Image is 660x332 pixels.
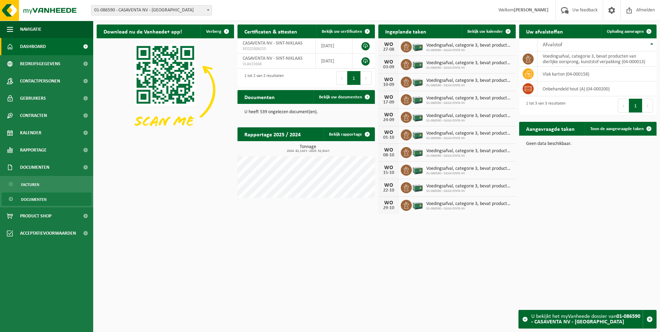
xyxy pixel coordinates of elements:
span: Voedingsafval, categorie 3, bevat producten van dierlijke oorsprong, kunststof v... [426,166,512,172]
h2: Certificaten & attesten [237,25,304,38]
img: PB-LB-0680-HPE-GN-01 [412,76,424,87]
span: Bekijk uw certificaten [322,29,362,34]
div: WO [382,200,396,206]
span: 01-086590 - CASAVENTA NV [426,101,512,105]
img: PB-LB-0680-HPE-GN-01 [412,199,424,211]
span: Facturen [21,178,39,191]
td: voedingsafval, categorie 3, bevat producten van dierlijke oorsprong, kunststof verpakking (04-000... [537,51,657,67]
a: Bekijk rapportage [323,127,374,141]
span: Voedingsafval, categorie 3, bevat producten van dierlijke oorsprong, kunststof v... [426,43,512,48]
img: PB-LB-0680-HPE-GN-01 [412,128,424,140]
span: 2024: 82,110 t - 2025: 52,914 t [241,149,375,153]
span: Voedingsafval, categorie 3, bevat producten van dierlijke oorsprong, kunststof v... [426,113,512,119]
a: Facturen [2,178,91,191]
span: 01-086590 - CASAVENTA NV [426,154,512,158]
td: [DATE] [316,53,352,69]
span: Ophaling aanvragen [607,29,644,34]
div: 17-09 [382,100,396,105]
div: WO [382,165,396,170]
span: Documenten [21,193,47,206]
span: 01-086590 - CASAVENTA NV - SINT-NIKLAAS [91,5,212,16]
p: U heeft 539 ongelezen document(en). [244,110,368,115]
div: 27-08 [382,47,396,52]
span: VLA615668 [243,61,310,67]
span: Product Shop [20,207,51,225]
img: PB-LB-0680-HPE-GN-01 [412,40,424,52]
button: Verberg [201,25,233,38]
img: Download de VHEPlus App [97,38,234,141]
span: Acceptatievoorwaarden [20,225,76,242]
h2: Aangevraagde taken [519,122,582,135]
span: Voedingsafval, categorie 3, bevat producten van dierlijke oorsprong, kunststof v... [426,148,512,154]
span: Bedrijfsgegevens [20,55,60,72]
span: Rapportage [20,141,47,159]
div: WO [382,59,396,65]
img: PB-LB-0680-HPE-GN-01 [412,58,424,70]
a: Ophaling aanvragen [601,25,656,38]
button: Previous [336,71,347,85]
img: PB-LB-0680-HPE-GN-01 [412,164,424,175]
div: WO [382,183,396,188]
div: WO [382,130,396,135]
span: Verberg [206,29,221,34]
span: Voedingsafval, categorie 3, bevat producten van dierlijke oorsprong, kunststof v... [426,78,512,84]
span: 01-086590 - CASAVENTA NV [426,172,512,176]
div: 1 tot 2 van 2 resultaten [241,70,284,86]
div: WO [382,112,396,118]
span: 01-086590 - CASAVENTA NV [426,119,512,123]
h2: Download nu de Vanheede+ app! [97,25,189,38]
span: 01-086590 - CASAVENTA NV [426,189,512,193]
td: [DATE] [316,38,352,53]
span: Voedingsafval, categorie 3, bevat producten van dierlijke oorsprong, kunststof v... [426,60,512,66]
div: 03-09 [382,65,396,70]
a: Bekijk uw kalender [462,25,515,38]
strong: 01-086590 - CASAVENTA NV - [GEOGRAPHIC_DATA] [531,314,640,325]
span: CASAVENTA NV - SINT-NIKLAAS [243,41,302,46]
div: 15-10 [382,170,396,175]
button: Next [642,99,653,113]
span: Documenten [20,159,49,176]
img: PB-LB-0680-HPE-GN-01 [412,146,424,158]
div: U bekijkt het myVanheede dossier van [531,310,643,328]
div: WO [382,77,396,82]
span: Bekijk uw documenten [319,95,362,99]
div: 22-10 [382,188,396,193]
div: 1 tot 3 van 3 resultaten [523,98,565,113]
span: 01-086590 - CASAVENTA NV - SINT-NIKLAAS [91,6,212,15]
a: Toon de aangevraagde taken [585,122,656,136]
img: PB-LB-0680-HPE-GN-01 [412,181,424,193]
span: Voedingsafval, categorie 3, bevat producten van dierlijke oorsprong, kunststof v... [426,201,512,207]
h3: Tonnage [241,145,375,153]
span: Contracten [20,107,47,124]
a: Documenten [2,193,91,206]
td: vlak karton (04-000158) [537,67,657,81]
button: 1 [347,71,361,85]
span: Toon de aangevraagde taken [590,127,644,131]
span: 01-086590 - CASAVENTA NV [426,66,512,70]
div: 24-09 [382,118,396,123]
button: Previous [618,99,629,113]
h2: Rapportage 2025 / 2024 [237,127,308,141]
div: WO [382,95,396,100]
span: Afvalstof [543,42,562,48]
div: 29-10 [382,206,396,211]
img: PB-LB-0680-HPE-GN-01 [412,93,424,105]
span: Voedingsafval, categorie 3, bevat producten van dierlijke oorsprong, kunststof v... [426,131,512,136]
span: 01-086590 - CASAVENTA NV [426,207,512,211]
span: Contactpersonen [20,72,60,90]
span: Gebruikers [20,90,46,107]
button: Next [361,71,371,85]
span: CASAVENTA NV - SINT-NIKLAAS [243,56,302,61]
span: Navigatie [20,21,41,38]
span: Bekijk uw kalender [467,29,503,34]
button: 1 [629,99,642,113]
span: Dashboard [20,38,46,55]
td: onbehandeld hout (A) (04-000200) [537,81,657,96]
h2: Uw afvalstoffen [519,25,570,38]
h2: Ingeplande taken [378,25,433,38]
div: 01-10 [382,135,396,140]
span: 01-086590 - CASAVENTA NV [426,48,512,52]
span: 01-086590 - CASAVENTA NV [426,136,512,140]
div: WO [382,147,396,153]
span: RED25006255 [243,46,310,52]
